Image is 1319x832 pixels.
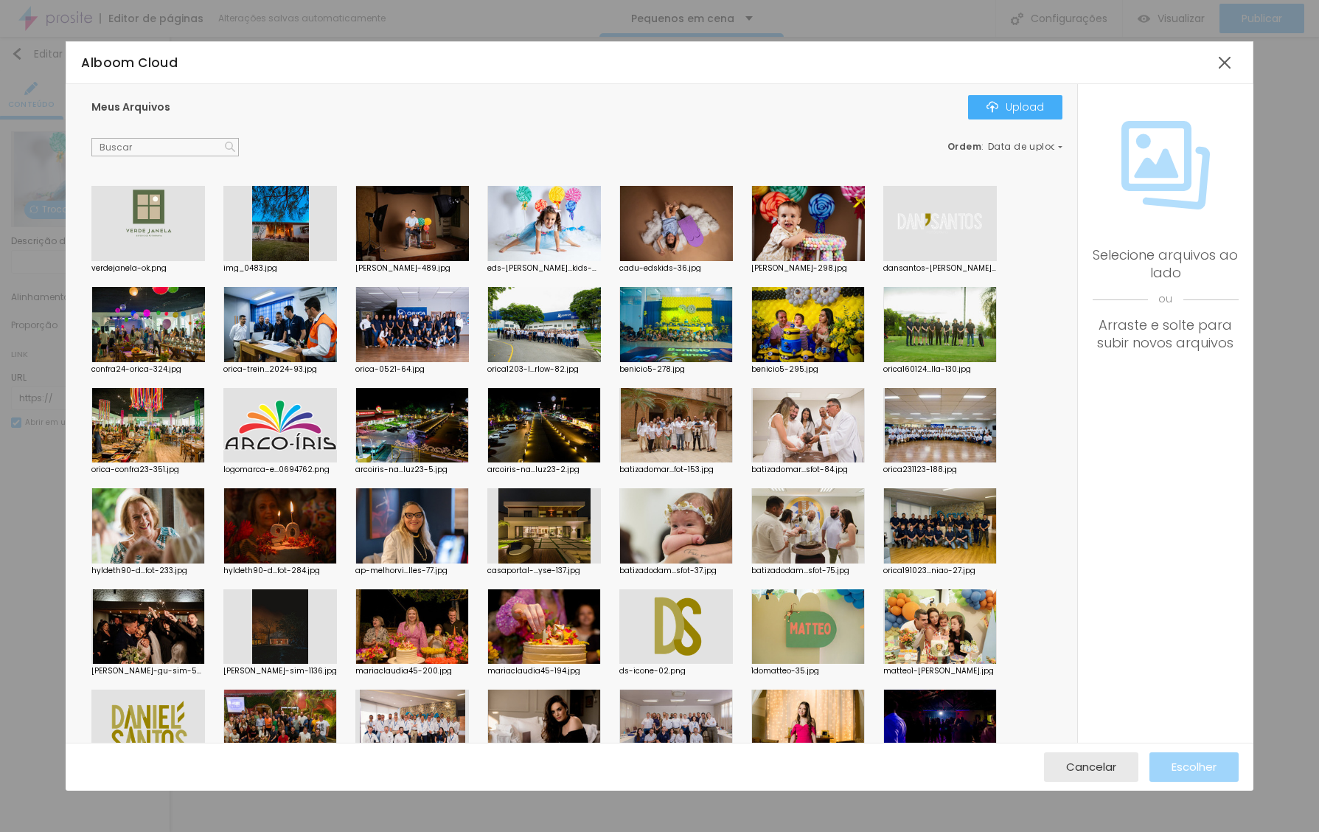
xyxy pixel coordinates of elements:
[883,265,997,272] div: dansantos-[PERSON_NAME].png
[225,142,235,152] img: Icone
[751,466,865,474] div: batizadomar...sfot-84.jpg
[619,466,733,474] div: batizadomar...fot-153.jpg
[487,466,601,474] div: arcoiris-na...luz23-2.jpg
[487,265,601,272] div: eds-[PERSON_NAME]...kids-83.jpg
[223,466,337,474] div: logomarca-e...0694762.png
[1172,760,1217,773] span: Escolher
[947,140,982,153] span: Ordem
[91,668,205,675] div: [PERSON_NAME]-gu-sim-592.jpg
[355,366,469,373] div: orica-0521-64.jpg
[883,567,997,575] div: orica191023...niao-27.jpg
[619,567,733,575] div: batizadodam...sfot-37.jpg
[619,265,733,272] div: cadu-edskids-36.jpg
[1093,282,1239,316] span: ou
[91,100,170,114] span: Meus Arquivos
[751,567,865,575] div: batizadodam...sfot-75.jpg
[751,265,865,272] div: [PERSON_NAME]-298.jpg
[883,366,997,373] div: orica160124...lla-130.jpg
[751,668,865,675] div: 1domatteo-35.jpg
[487,366,601,373] div: orica1203-l...rlow-82.jpg
[988,142,1065,151] span: Data de upload
[883,668,997,675] div: matteo1-[PERSON_NAME].jpg
[1093,246,1239,352] div: Selecione arquivos ao lado Arraste e solte para subir novos arquivos
[1044,752,1138,782] button: Cancelar
[883,466,997,474] div: orica231123-188.jpg
[223,567,337,575] div: hyldeth90-d...fot-284.jpg
[947,142,1062,151] div: :
[487,668,601,675] div: mariaclaudia45-194.jpg
[1066,760,1116,773] span: Cancelar
[986,101,998,113] img: Icone
[81,54,178,72] span: Alboom Cloud
[487,567,601,575] div: casaportal-...yse-137.jpg
[223,366,337,373] div: orica-trein...2024-93.jpg
[1121,121,1210,209] img: Icone
[619,668,733,675] div: ds-icone-02.png
[355,567,469,575] div: ap-melhorvi...lles-77.jpg
[91,466,205,474] div: orica-confra23-351.jpg
[355,265,469,272] div: [PERSON_NAME]-489.jpg
[1149,752,1239,782] button: Escolher
[751,366,865,373] div: benicio5-295.jpg
[619,366,733,373] div: benicio5-278.jpg
[355,466,469,474] div: arcoiris-na...luz23-5.jpg
[91,138,239,157] input: Buscar
[986,101,1044,113] div: Upload
[223,668,337,675] div: [PERSON_NAME]-sim-1136.jpg
[91,567,205,575] div: hyldeth90-d...fot-233.jpg
[91,265,205,272] div: verdejanela-ok.png
[355,668,469,675] div: mariaclaudia45-200.jpg
[91,366,205,373] div: confra24-orica-324.jpg
[968,95,1062,119] button: IconeUpload
[223,265,337,272] div: img_0483.jpg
